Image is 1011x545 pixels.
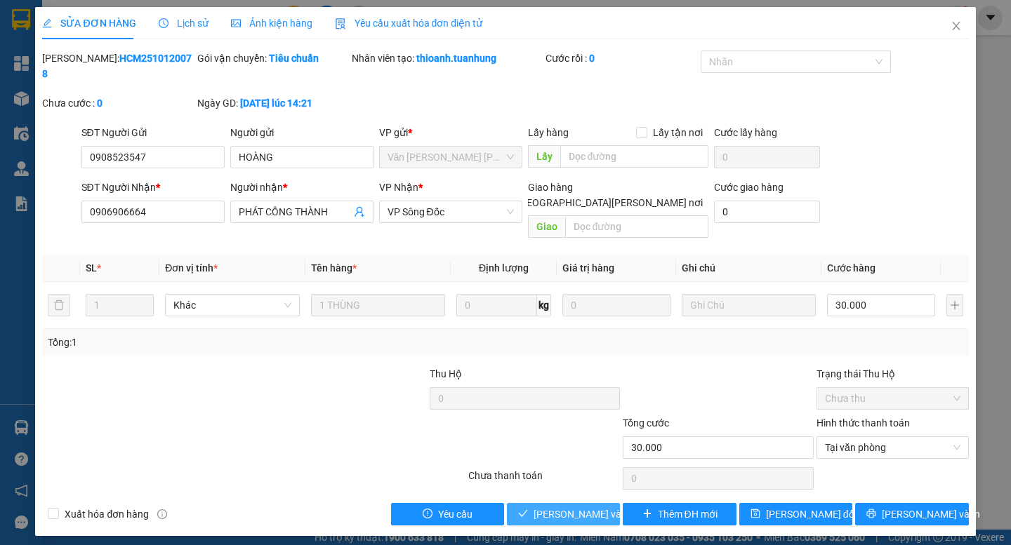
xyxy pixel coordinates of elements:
span: SỬA ĐƠN HÀNG [42,18,136,29]
div: SĐT Người Nhận [81,180,225,195]
label: Cước lấy hàng [714,127,777,138]
span: close [951,20,962,32]
span: Đơn vị tính [165,262,218,274]
div: Chưa cước : [42,95,194,111]
span: Ảnh kiện hàng [231,18,312,29]
button: plusThêm ĐH mới [623,503,736,525]
span: [PERSON_NAME] đổi [766,506,857,522]
span: Khác [173,295,291,316]
div: Tổng: 1 [48,335,391,350]
span: plus [642,509,652,520]
span: Lấy [528,145,560,168]
span: Giao hàng [528,182,573,193]
button: plus [946,294,963,316]
button: delete [48,294,70,316]
button: printer[PERSON_NAME] và In [855,503,968,525]
input: Cước lấy hàng [714,146,820,168]
span: Định lượng [479,262,529,274]
span: Lấy hàng [528,127,569,138]
span: Văn phòng Hồ Chí Minh [388,147,514,168]
div: Nhân viên tạo: [352,51,543,66]
b: 0 [589,53,595,64]
label: Hình thức thanh toán [817,417,910,429]
div: Chưa thanh toán [467,468,622,492]
span: kg [537,294,551,316]
div: [PERSON_NAME]: [42,51,194,81]
button: save[PERSON_NAME] đổi [739,503,852,525]
input: Ghi Chú [682,294,816,316]
span: check [518,509,528,520]
label: Cước giao hàng [714,182,784,193]
b: [DATE] lúc 14:21 [240,97,312,109]
div: Gói vận chuyển: [197,51,350,66]
b: Tiêu chuẩn [269,53,319,64]
span: [GEOGRAPHIC_DATA][PERSON_NAME] nơi [511,195,708,210]
input: 0 [562,294,670,316]
span: Chưa thu [825,388,960,409]
span: [PERSON_NAME] và In [882,506,980,522]
button: Close [937,7,976,46]
span: Yêu cầu [438,506,473,522]
button: exclamation-circleYêu cầu [391,503,504,525]
div: SĐT Người Gửi [81,125,225,140]
span: Thêm ĐH mới [658,506,718,522]
div: Người gửi [230,125,374,140]
input: Dọc đường [565,215,708,238]
span: edit [42,18,52,28]
span: VP Nhận [379,182,418,193]
span: picture [231,18,241,28]
span: Giao [528,215,565,238]
span: Cước hàng [827,262,875,274]
div: Ngày GD: [197,95,350,111]
input: Dọc đường [560,145,708,168]
span: user-add [354,206,365,217]
span: printer [866,509,876,520]
input: Cước giao hàng [714,201,820,223]
span: Lấy tận nơi [647,125,708,140]
span: Xuất hóa đơn hàng [59,506,154,522]
span: save [751,509,760,520]
span: Thu Hộ [430,368,462,379]
span: clock-circle [159,18,168,28]
div: Trạng thái Thu Hộ [817,366,969,382]
span: Tại văn phòng [825,437,960,458]
span: Lịch sử [159,18,209,29]
span: Yêu cầu xuất hóa đơn điện tử [335,18,483,29]
span: info-circle [157,509,167,519]
span: SL [86,262,97,274]
b: 0 [97,97,103,109]
b: thioanh.tuanhung [416,53,496,64]
span: exclamation-circle [423,509,432,520]
span: Giá trị hàng [562,262,614,274]
span: [PERSON_NAME] và [PERSON_NAME] hàng [534,506,723,522]
div: Người nhận [230,180,374,195]
div: VP gửi [379,125,522,140]
th: Ghi chú [676,255,821,282]
span: VP Sông Đốc [388,201,514,222]
input: VD: Bàn, Ghế [311,294,445,316]
button: check[PERSON_NAME] và [PERSON_NAME] hàng [507,503,620,525]
img: icon [335,18,346,29]
span: Tổng cước [623,417,669,429]
div: Cước rồi : [546,51,698,66]
span: Tên hàng [311,262,357,274]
